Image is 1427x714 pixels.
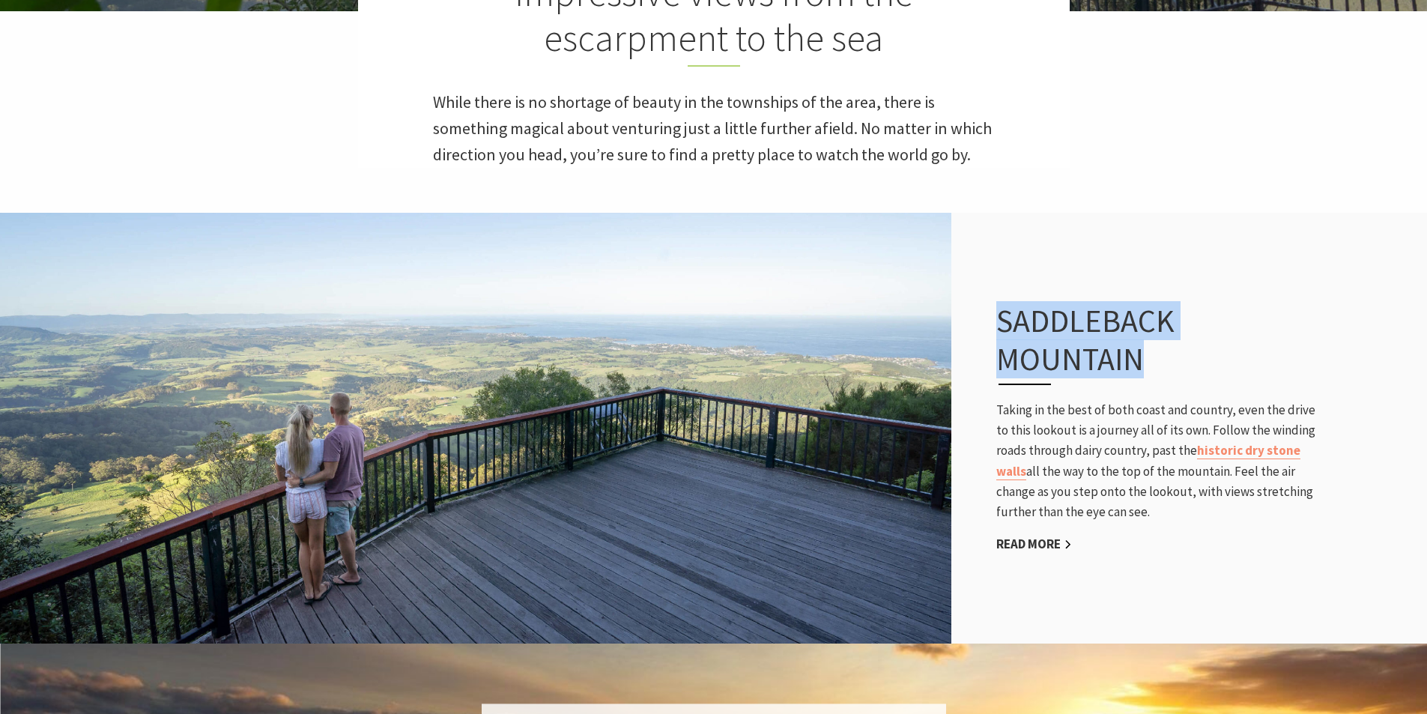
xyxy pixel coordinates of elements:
p: While there is no shortage of beauty in the townships of the area, there is something magical abo... [433,89,995,169]
a: Read More [996,536,1072,553]
h3: Saddleback Mountain [996,302,1293,385]
p: Taking in the best of both coast and country, even the drive to this lookout is a journey all of ... [996,400,1326,522]
a: historic dry stone walls [996,442,1300,479]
